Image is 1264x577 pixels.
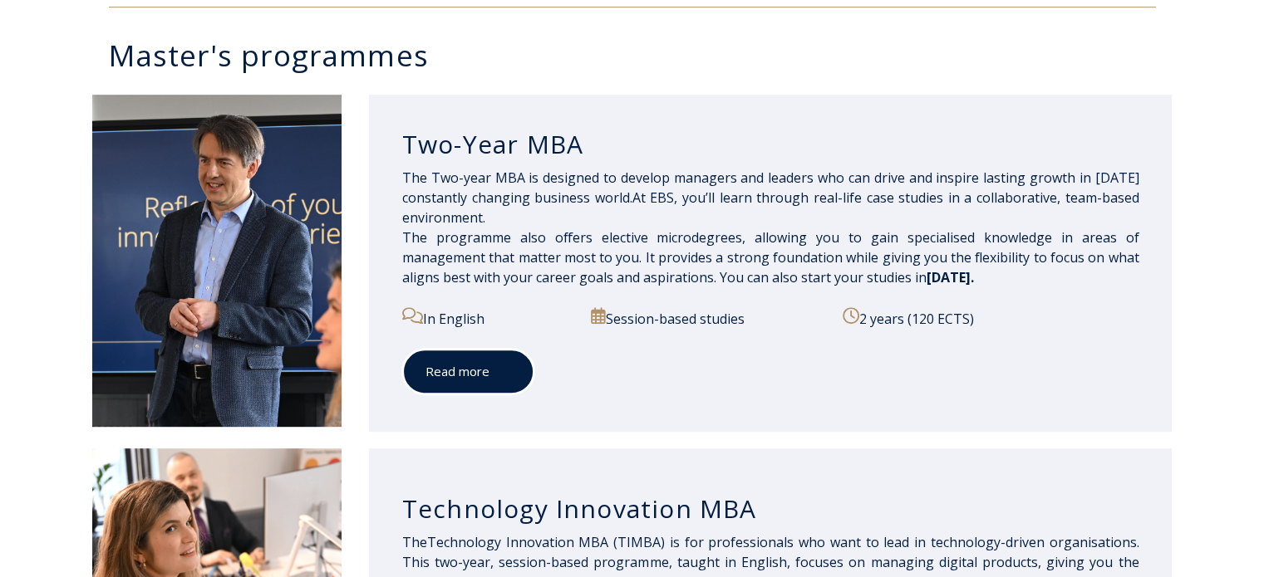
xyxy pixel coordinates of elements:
[843,307,1139,329] p: 2 years (120 ECTS)
[402,493,1139,525] h3: Technology Innovation MBA
[402,169,1139,286] span: The Two-year MBA is designed to develop managers and leaders who can drive and inspire lasting gr...
[109,41,1173,70] h3: Master's programmes
[927,268,974,286] span: [DATE].
[402,307,573,329] p: In English
[402,533,427,551] span: The
[720,268,974,286] span: You can also start your studies in
[402,349,534,394] a: Read more
[591,307,824,329] p: Session-based studies
[402,129,1139,160] h3: Two-Year MBA
[591,533,750,551] span: BA (TIMBA) is for profes
[92,95,342,427] img: DSC_2098
[427,533,750,551] span: Technology Innovation M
